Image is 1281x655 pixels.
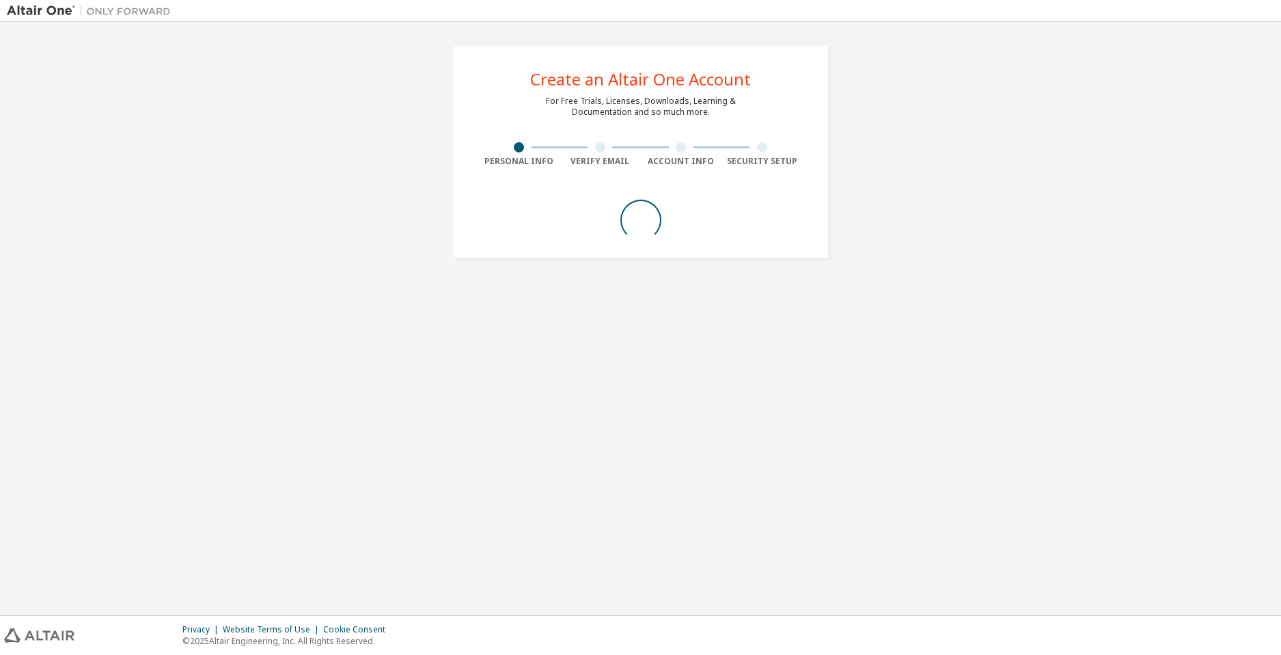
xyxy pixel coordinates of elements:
img: Altair One [7,4,178,18]
div: Account Info [641,156,722,167]
div: Security Setup [721,156,803,167]
div: Website Terms of Use [223,624,323,635]
img: altair_logo.svg [4,628,74,643]
div: Privacy [182,624,223,635]
div: Verify Email [560,156,641,167]
div: Personal Info [479,156,560,167]
p: © 2025 Altair Engineering, Inc. All Rights Reserved. [182,635,394,647]
div: Cookie Consent [323,624,394,635]
div: Create an Altair One Account [530,71,751,88]
div: For Free Trials, Licenses, Downloads, Learning & Documentation and so much more. [546,96,736,118]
